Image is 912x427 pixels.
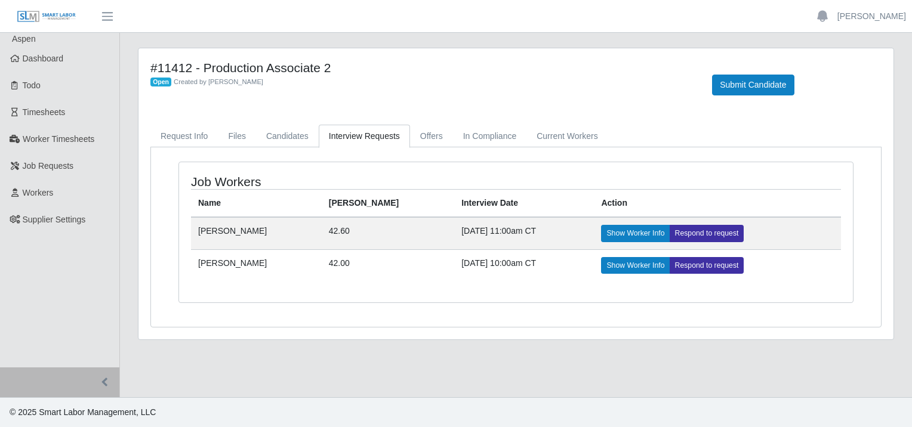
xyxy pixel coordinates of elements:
[712,75,794,95] button: Submit Candidate
[453,125,527,148] a: In Compliance
[670,225,744,242] a: Respond to request
[23,54,64,63] span: Dashboard
[150,78,171,87] span: Open
[191,174,451,189] h4: Job Workers
[526,125,608,148] a: Current Workers
[322,249,454,281] td: 42.00
[319,125,410,148] a: Interview Requests
[150,60,694,75] h4: #11412 - Production Associate 2
[191,249,322,281] td: [PERSON_NAME]
[322,190,454,218] th: [PERSON_NAME]
[461,258,536,268] span: [DATE] 10:00am CT
[461,226,536,236] span: [DATE] 11:00am CT
[23,81,41,90] span: Todo
[670,257,744,274] a: Respond to request
[256,125,319,148] a: Candidates
[17,10,76,23] img: SLM Logo
[218,125,256,148] a: Files
[12,34,36,44] span: Aspen
[454,190,594,218] th: Interview Date
[837,10,906,23] a: [PERSON_NAME]
[174,78,263,85] span: Created by [PERSON_NAME]
[23,107,66,117] span: Timesheets
[191,217,322,249] td: [PERSON_NAME]
[191,190,322,218] th: Name
[594,190,841,218] th: Action
[150,125,218,148] a: Request Info
[322,217,454,249] td: 42.60
[10,407,156,417] span: © 2025 Smart Labor Management, LLC
[23,161,74,171] span: Job Requests
[601,225,670,242] a: Show Worker Info
[410,125,453,148] a: Offers
[23,215,86,224] span: Supplier Settings
[23,134,94,144] span: Worker Timesheets
[23,188,54,197] span: Workers
[601,257,670,274] a: Show Worker Info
